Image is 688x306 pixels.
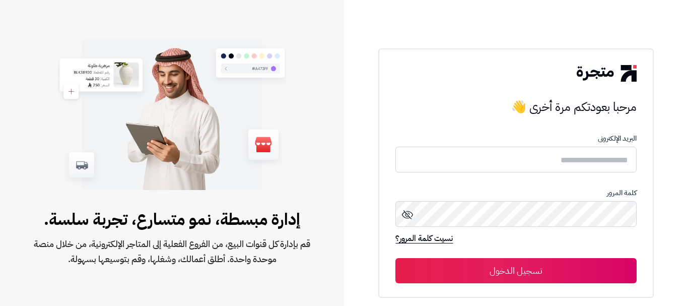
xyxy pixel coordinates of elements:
[395,232,453,247] a: نسيت كلمة المرور؟
[395,97,636,117] h3: مرحبا بعودتكم مرة أخرى 👋
[395,258,636,283] button: تسجيل الدخول
[395,135,636,143] p: البريد الإلكترونى
[395,189,636,197] p: كلمة المرور
[32,207,312,231] span: إدارة مبسطة، نمو متسارع، تجربة سلسة.
[32,236,312,267] span: قم بإدارة كل قنوات البيع، من الفروع الفعلية إلى المتاجر الإلكترونية، من خلال منصة موحدة واحدة. أط...
[577,65,636,81] img: logo-2.png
